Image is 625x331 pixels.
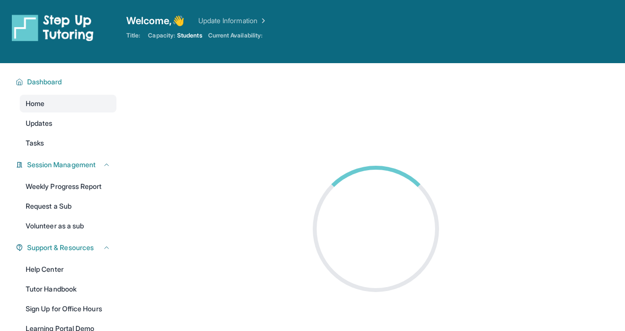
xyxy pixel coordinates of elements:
span: Support & Resources [27,243,94,253]
a: Volunteer as a sub [20,217,116,235]
a: Help Center [20,260,116,278]
span: Dashboard [27,77,62,87]
span: Welcome, 👋 [126,14,184,28]
a: Request a Sub [20,197,116,215]
span: Session Management [27,160,96,170]
span: Title: [126,32,140,39]
span: Current Availability: [208,32,262,39]
span: Updates [26,118,53,128]
a: Weekly Progress Report [20,178,116,195]
span: Capacity: [148,32,175,39]
a: Sign Up for Office Hours [20,300,116,318]
a: Update Information [198,16,267,26]
span: Tasks [26,138,44,148]
img: Chevron Right [257,16,267,26]
a: Tasks [20,134,116,152]
img: logo [12,14,94,41]
a: Updates [20,114,116,132]
button: Session Management [23,160,110,170]
span: Home [26,99,44,109]
span: Students [177,32,202,39]
button: Support & Resources [23,243,110,253]
a: Home [20,95,116,112]
button: Dashboard [23,77,110,87]
a: Tutor Handbook [20,280,116,298]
